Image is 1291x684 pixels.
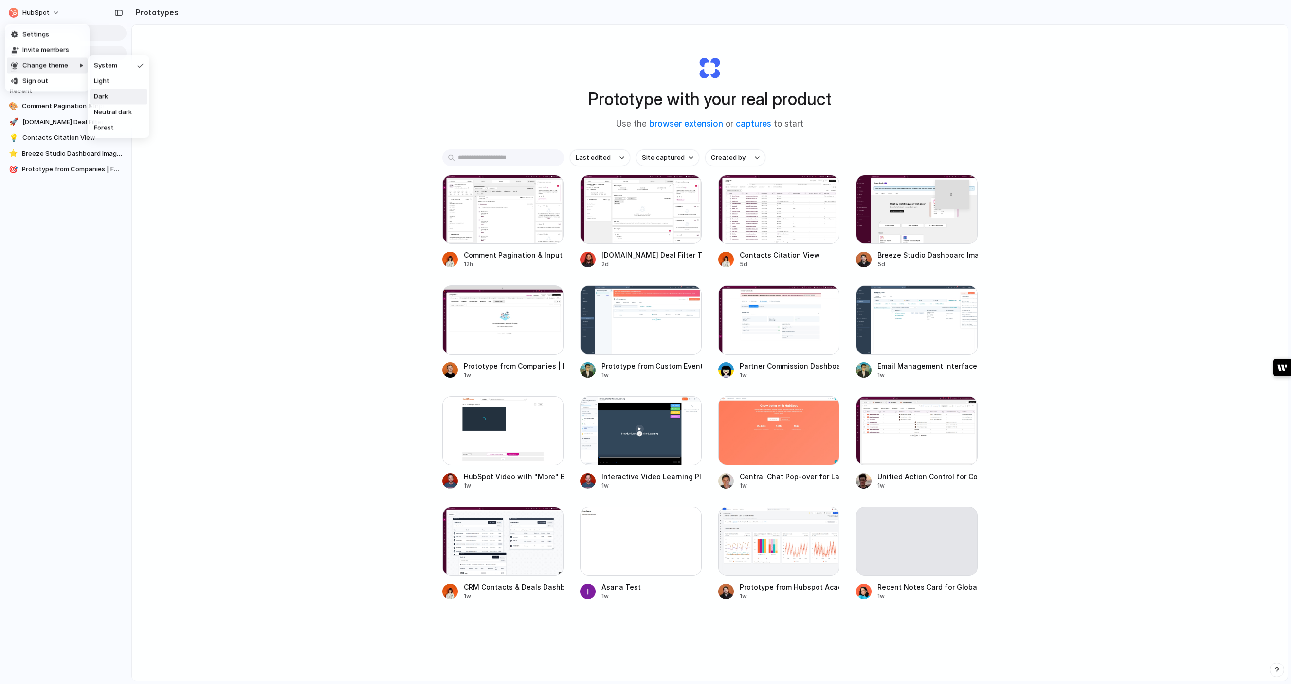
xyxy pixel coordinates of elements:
span: Dark [94,92,108,102]
span: Change theme [22,61,68,71]
span: System [94,61,117,71]
span: Sign out [22,76,48,86]
span: Neutral dark [94,108,132,117]
span: Light [94,76,109,86]
span: Invite members [22,45,69,55]
span: Forest [94,123,114,133]
span: Settings [22,30,49,39]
